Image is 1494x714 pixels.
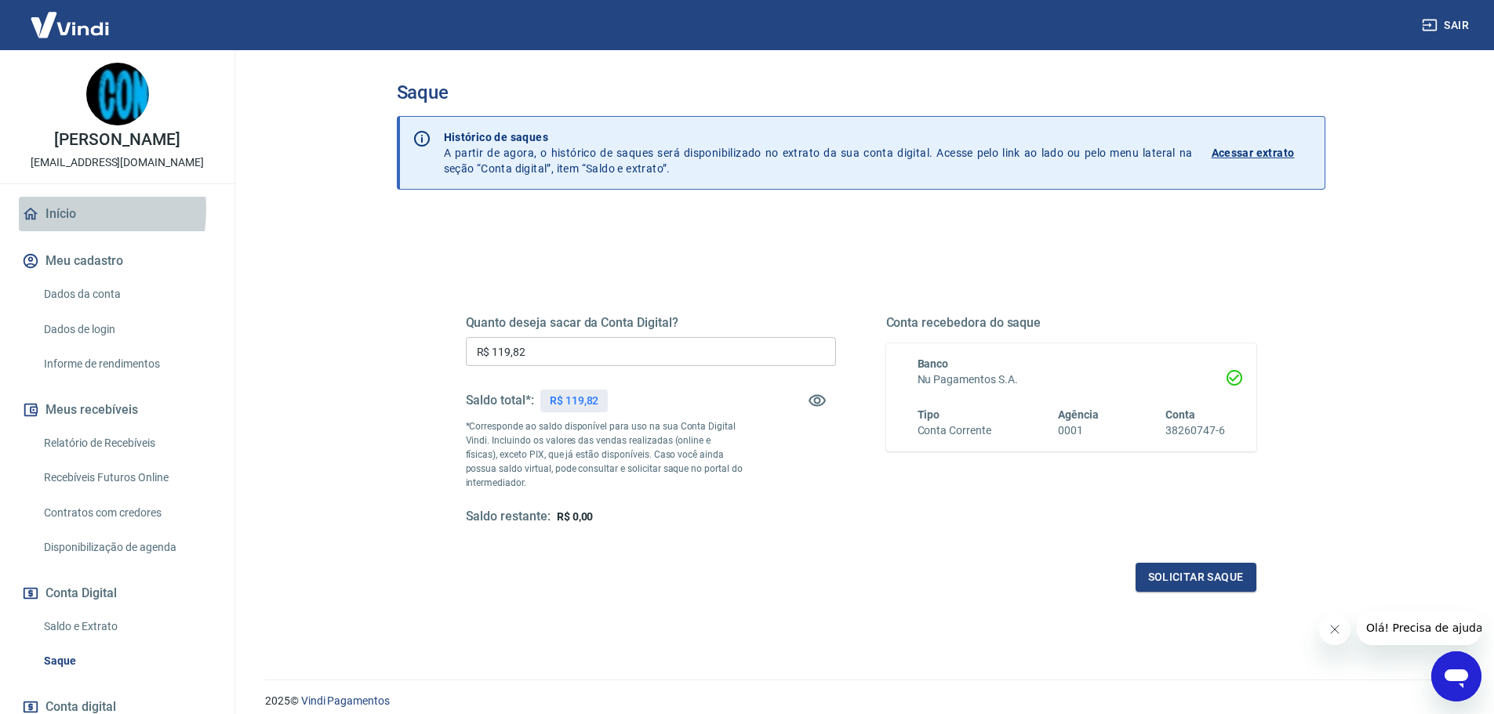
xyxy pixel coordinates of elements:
[38,314,216,346] a: Dados de login
[1431,651,1481,701] iframe: Botão para abrir a janela de mensagens
[444,129,1193,176] p: A partir de agora, o histórico de saques será disponibilizado no extrato da sua conta digital. Ac...
[1212,145,1295,161] p: Acessar extrato
[550,393,599,409] p: R$ 119,82
[9,11,132,24] span: Olá! Precisa de ajuda?
[444,129,1193,145] p: Histórico de saques
[38,645,216,677] a: Saque
[1212,129,1312,176] a: Acessar extrato
[19,576,216,611] button: Conta Digital
[918,422,991,439] h6: Conta Corrente
[466,393,534,408] h5: Saldo total*:
[301,694,390,707] a: Vindi Pagamentos
[38,611,216,643] a: Saldo e Extrato
[918,371,1225,388] h6: Nu Pagamentos S.A.
[466,315,836,331] h5: Quanto deseja sacar da Conta Digital?
[1058,408,1099,421] span: Agência
[918,408,940,421] span: Tipo
[54,132,180,148] p: [PERSON_NAME]
[1357,611,1481,645] iframe: Mensagem da empresa
[1165,408,1195,421] span: Conta
[918,357,949,370] span: Banco
[466,509,551,525] h5: Saldo restante:
[19,197,216,231] a: Início
[1058,422,1099,439] h6: 0001
[265,693,1456,709] p: 2025 ©
[38,427,216,459] a: Relatório de Recebíveis
[1319,614,1350,645] iframe: Fechar mensagem
[397,82,1325,103] h3: Saque
[886,315,1256,331] h5: Conta recebedora do saque
[1165,422,1225,439] h6: 38260747-6
[557,510,594,523] span: R$ 0,00
[19,1,121,49] img: Vindi
[38,348,216,380] a: Informe de rendimentos
[38,497,216,529] a: Contratos com credores
[38,278,216,310] a: Dados da conta
[19,393,216,427] button: Meus recebíveis
[1419,11,1475,40] button: Sair
[466,419,743,490] p: *Corresponde ao saldo disponível para uso na sua Conta Digital Vindi. Incluindo os valores das ve...
[1136,563,1256,592] button: Solicitar saque
[31,154,204,171] p: [EMAIL_ADDRESS][DOMAIN_NAME]
[38,462,216,494] a: Recebíveis Futuros Online
[86,63,149,125] img: e5cbf068-8f97-42b4-b0cf-ea264ba7088c.jpeg
[38,531,216,564] a: Disponibilização de agenda
[19,244,216,278] button: Meu cadastro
